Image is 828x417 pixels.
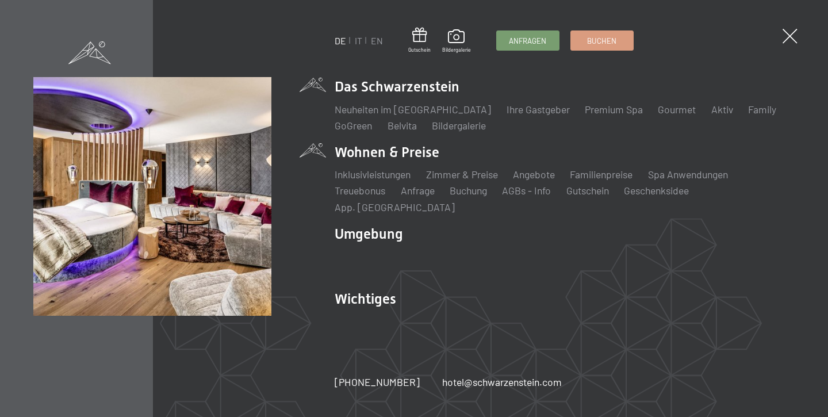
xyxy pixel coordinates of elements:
a: DE [335,35,346,46]
span: Bildergalerie [442,47,471,53]
a: Inklusivleistungen [335,168,411,181]
span: Gutschein [408,47,431,53]
a: Anfragen [497,31,559,50]
a: Zimmer & Preise [426,168,498,181]
a: Buchen [571,31,633,50]
a: Aktiv [711,103,733,116]
a: [PHONE_NUMBER] [335,375,420,389]
span: Anfragen [509,36,546,46]
a: Familienpreise [570,168,632,181]
a: Gutschein [566,184,609,197]
a: Gutschein [408,28,431,53]
a: App. [GEOGRAPHIC_DATA] [335,201,455,213]
a: hotel@schwarzenstein.com [442,375,562,389]
a: Angebote [513,168,555,181]
a: Bildergalerie [442,29,471,53]
a: GoGreen [335,119,372,132]
a: Treuebonus [335,184,385,197]
a: Spa Anwendungen [648,168,728,181]
a: AGBs - Info [502,184,551,197]
a: Bildergalerie [432,119,486,132]
a: Neuheiten im [GEOGRAPHIC_DATA] [335,103,491,116]
span: Buchen [587,36,616,46]
a: Anfrage [401,184,435,197]
a: EN [371,35,383,46]
span: [PHONE_NUMBER] [335,376,420,388]
a: Premium Spa [585,103,643,116]
a: Family [748,103,776,116]
a: IT [355,35,362,46]
a: Buchung [450,184,487,197]
a: Geschenksidee [624,184,689,197]
a: Belvita [388,119,417,132]
a: Ihre Gastgeber [507,103,570,116]
a: Gourmet [658,103,696,116]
